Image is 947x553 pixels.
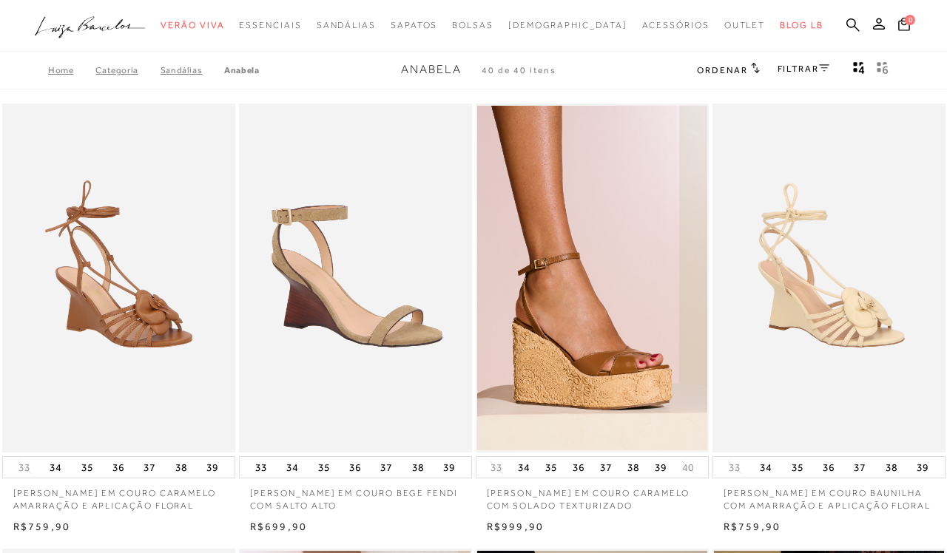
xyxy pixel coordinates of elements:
button: 0 [894,16,914,36]
a: SANDÁLIA ANABELA EM COURO BEGE FENDI COM SALTO ALTO SANDÁLIA ANABELA EM COURO BEGE FENDI COM SALT... [240,106,471,451]
a: SANDÁLIAS [161,65,224,75]
button: 37 [376,457,397,478]
a: Home [48,65,95,75]
span: Verão Viva [161,20,224,30]
span: [DEMOGRAPHIC_DATA] [508,20,627,30]
a: BLOG LB [780,12,823,39]
a: categoryNavScreenReaderText [161,12,224,39]
button: 39 [202,457,223,478]
img: SANDÁLIA ANABELA EM COURO BEGE FENDI COM SALTO ALTO [240,106,471,451]
a: SANDÁLIA ANABELA EM COURO CARAMELO AMARRAÇÃO E APLICAÇÃO FLORAL SANDÁLIA ANABELA EM COURO CARAMEL... [4,106,234,451]
a: [PERSON_NAME] EM COURO BAUNILHA COM AMARRAÇÃO E APLICAÇÃO FLORAL [712,478,946,512]
a: SANDÁLIA ANABELA EM COURO BAUNILHA COM AMARRAÇÃO E APLICAÇÃO FLORAL SANDÁLIA ANABELA EM COURO BAU... [714,106,944,451]
span: R$759,90 [724,520,781,532]
button: 33 [724,461,745,475]
img: SANDÁLIA ANABELA EM COURO CARAMELO AMARRAÇÃO E APLICAÇÃO FLORAL [4,106,234,451]
button: 37 [596,457,616,478]
button: 36 [568,457,589,478]
a: Categoria [95,65,160,75]
span: Sandálias [317,20,376,30]
a: [PERSON_NAME] EM COURO BEGE FENDI COM SALTO ALTO [239,478,472,512]
a: categoryNavScreenReaderText [452,12,493,39]
button: 34 [282,457,303,478]
span: R$999,90 [487,520,545,532]
button: 34 [755,457,776,478]
span: R$759,90 [13,520,71,532]
a: Anabela [224,65,259,75]
span: Outlet [724,20,766,30]
img: SANDÁLIA ANABELA EM COURO CARAMELO COM SOLADO TEXTURIZADO [477,106,707,451]
span: 40 de 40 itens [482,65,556,75]
button: 39 [912,457,933,478]
button: 39 [439,457,459,478]
span: Sapatos [391,20,437,30]
img: SANDÁLIA ANABELA EM COURO BAUNILHA COM AMARRAÇÃO E APLICAÇÃO FLORAL [714,106,944,451]
button: gridText6Desc [872,61,893,80]
span: Anabela [401,63,462,76]
span: Acessórios [642,20,710,30]
button: 39 [650,457,671,478]
button: 35 [541,457,562,478]
button: 34 [45,457,66,478]
span: Ordenar [697,65,747,75]
span: 0 [905,15,915,25]
span: Essenciais [239,20,301,30]
button: 38 [408,457,428,478]
button: 33 [251,457,272,478]
button: 33 [14,461,35,475]
span: BLOG LB [780,20,823,30]
button: 35 [787,457,808,478]
button: Mostrar 4 produtos por linha [849,61,869,80]
button: 34 [513,457,534,478]
a: categoryNavScreenReaderText [391,12,437,39]
a: categoryNavScreenReaderText [317,12,376,39]
button: 38 [881,457,902,478]
button: 38 [623,457,644,478]
button: 36 [345,457,365,478]
button: 36 [108,457,129,478]
span: R$699,90 [250,520,308,532]
a: [PERSON_NAME] EM COURO CARAMELO COM SOLADO TEXTURIZADO [476,478,709,512]
a: noSubCategoriesText [508,12,627,39]
a: FILTRAR [778,64,829,74]
span: Bolsas [452,20,493,30]
button: 40 [678,461,698,475]
button: 38 [171,457,192,478]
button: 35 [314,457,334,478]
a: categoryNavScreenReaderText [724,12,766,39]
button: 37 [849,457,870,478]
a: categoryNavScreenReaderText [642,12,710,39]
a: SANDÁLIA ANABELA EM COURO CARAMELO COM SOLADO TEXTURIZADO SANDÁLIA ANABELA EM COURO CARAMELO COM ... [477,106,707,451]
a: [PERSON_NAME] EM COURO CARAMELO AMARRAÇÃO E APLICAÇÃO FLORAL [2,478,235,512]
button: 35 [77,457,98,478]
button: 37 [139,457,160,478]
button: 33 [486,461,507,475]
a: categoryNavScreenReaderText [239,12,301,39]
button: 36 [818,457,839,478]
